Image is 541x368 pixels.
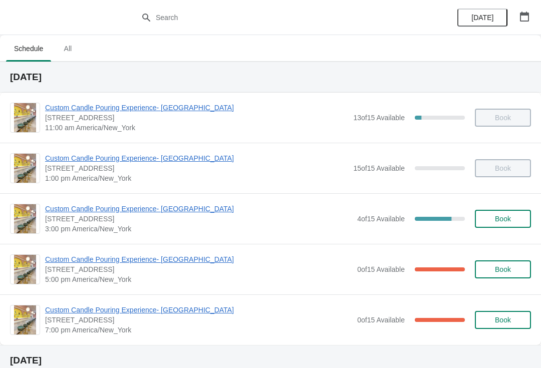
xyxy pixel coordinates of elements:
span: [STREET_ADDRESS] [45,163,348,173]
span: [STREET_ADDRESS] [45,113,348,123]
span: Custom Candle Pouring Experience- [GEOGRAPHIC_DATA] [45,204,352,214]
img: Custom Candle Pouring Experience- Delray Beach | 415 East Atlantic Avenue, Delray Beach, FL, USA ... [14,204,36,233]
img: Custom Candle Pouring Experience- Delray Beach | 415 East Atlantic Avenue, Delray Beach, FL, USA ... [14,255,36,284]
span: 1:00 pm America/New_York [45,173,348,183]
span: 0 of 15 Available [357,316,405,324]
span: Custom Candle Pouring Experience- [GEOGRAPHIC_DATA] [45,153,348,163]
span: 4 of 15 Available [357,215,405,223]
span: [STREET_ADDRESS] [45,315,352,325]
span: 15 of 15 Available [353,164,405,172]
input: Search [155,9,406,27]
span: Book [495,215,511,223]
span: Book [495,265,511,273]
span: 3:00 pm America/New_York [45,224,352,234]
img: Custom Candle Pouring Experience- Delray Beach | 415 East Atlantic Avenue, Delray Beach, FL, USA ... [14,103,36,132]
span: Book [495,316,511,324]
img: Custom Candle Pouring Experience- Delray Beach | 415 East Atlantic Avenue, Delray Beach, FL, USA ... [14,305,36,334]
span: [DATE] [471,14,493,22]
span: Custom Candle Pouring Experience- [GEOGRAPHIC_DATA] [45,305,352,315]
span: Custom Candle Pouring Experience- [GEOGRAPHIC_DATA] [45,103,348,113]
h2: [DATE] [10,355,531,365]
span: 13 of 15 Available [353,114,405,122]
span: All [55,40,80,58]
span: 7:00 pm America/New_York [45,325,352,335]
span: Custom Candle Pouring Experience- [GEOGRAPHIC_DATA] [45,254,352,264]
button: Book [475,210,531,228]
img: Custom Candle Pouring Experience- Delray Beach | 415 East Atlantic Avenue, Delray Beach, FL, USA ... [14,154,36,183]
span: [STREET_ADDRESS] [45,214,352,224]
button: Book [475,260,531,278]
button: Book [475,311,531,329]
span: 0 of 15 Available [357,265,405,273]
span: [STREET_ADDRESS] [45,264,352,274]
span: 5:00 pm America/New_York [45,274,352,284]
button: [DATE] [457,9,507,27]
span: 11:00 am America/New_York [45,123,348,133]
h2: [DATE] [10,72,531,82]
span: Schedule [6,40,51,58]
